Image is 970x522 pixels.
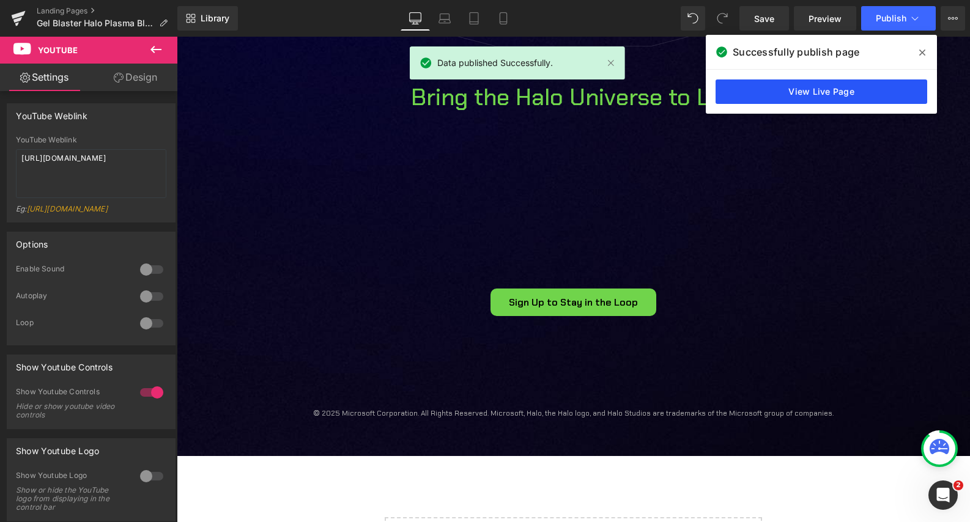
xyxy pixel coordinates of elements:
a: Laptop [430,6,459,31]
button: More [941,6,965,31]
a: Landing Pages [37,6,177,16]
div: Options [16,232,48,249]
a: New Library [177,6,238,31]
a: Design [91,64,180,91]
a: Mobile [489,6,518,31]
p: © 2025 Microsoft Corporation. All Rights Reserved. Microsoft, Halo, the Halo logo, and Halo Studi... [39,371,755,383]
span: Publish [876,13,906,23]
div: Show Youtube Controls [16,355,113,372]
a: Tablet [459,6,489,31]
iframe: Intercom live chat [928,480,958,510]
div: Loop [16,318,128,331]
span: Data published Successfully. [437,56,553,70]
span: Preview [809,12,842,25]
a: View Live Page [716,79,927,104]
span: Youtube [38,45,78,55]
span: Successfully publish page [733,45,859,59]
a: [URL][DOMAIN_NAME] [27,204,108,213]
div: Eg: [16,204,166,222]
span: Gel Blaster Halo Plasma Blaster [37,18,154,28]
span: Library [201,13,229,24]
a: Sign Up to Stay in the Loop [314,252,479,280]
div: Show Youtube Logo [16,439,99,456]
div: Show Youtube Controls [16,387,128,400]
button: Redo [710,6,735,31]
div: YouTube Weblink [16,104,87,121]
span: Save [754,12,774,25]
span: Sign Up to Stay in the Loop [332,258,461,274]
button: Publish [861,6,936,31]
div: Hide or show youtube video controls [16,402,126,419]
div: Enable Sound [16,264,128,277]
h1: Bring the Halo Universe to Life [122,43,671,78]
span: 2 [953,480,963,490]
div: YouTube Weblink [16,136,166,144]
a: Preview [794,6,856,31]
div: Autoplay [16,291,128,304]
button: Undo [681,6,705,31]
div: Show Youtube Logo [16,471,128,483]
a: Desktop [401,6,430,31]
div: Show or hide the YouTube logo from displaying in the control bar [16,486,126,512]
